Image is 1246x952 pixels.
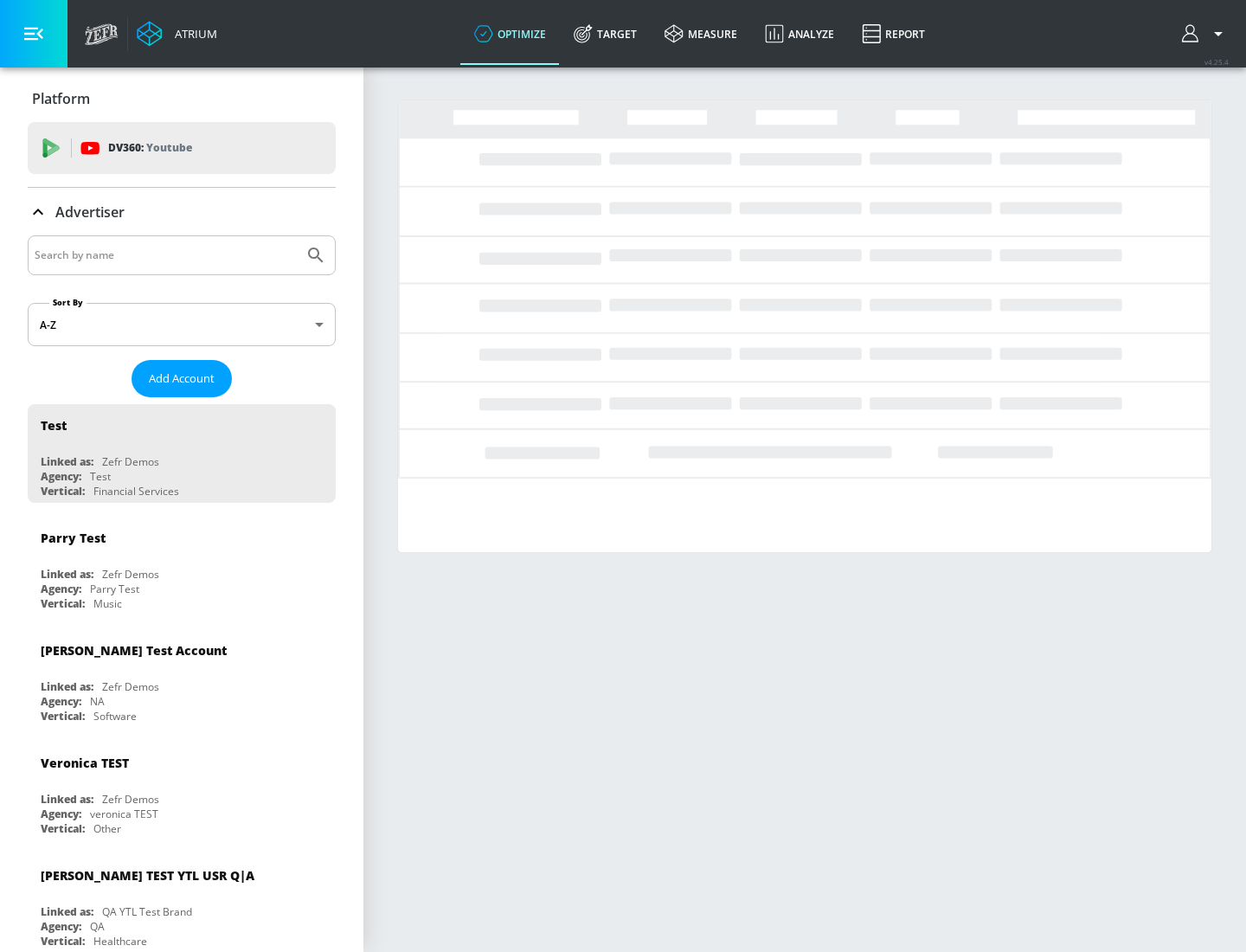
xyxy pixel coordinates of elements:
[41,679,93,694] div: Linked as:
[102,904,192,919] div: QA YTL Test Brand
[41,530,106,546] div: Parry Test
[41,807,81,821] div: Agency:
[146,138,192,157] p: Youtube
[108,138,192,158] p: DV360:
[651,3,751,65] a: measure
[102,792,159,807] div: Zefr Demos
[102,454,159,469] div: Zefr Demos
[41,867,254,884] div: [PERSON_NAME] TEST YTL USR Q|A
[28,629,336,728] div: [PERSON_NAME] Test AccountLinked as:Zefr DemosAgency:NAVertical:Software
[28,74,336,123] div: Platform
[102,567,159,582] div: Zefr Demos
[93,484,179,499] div: Financial Services
[28,517,336,615] div: Parry TestLinked as:Zefr DemosAgency:Parry TestVertical:Music
[149,369,215,389] span: Add Account
[460,3,560,65] a: optimize
[90,582,139,596] div: Parry Test
[41,567,93,582] div: Linked as:
[41,642,227,659] div: [PERSON_NAME] Test Account
[41,919,81,934] div: Agency:
[168,26,217,42] div: Atrium
[28,188,336,236] div: Advertiser
[90,469,111,484] div: Test
[41,582,81,596] div: Agency:
[751,3,848,65] a: Analyze
[90,694,105,709] div: NA
[41,417,67,434] div: Test
[93,596,122,611] div: Music
[32,89,90,108] p: Platform
[28,303,336,346] div: A-Z
[41,596,85,611] div: Vertical:
[90,807,158,821] div: veronica TEST
[35,244,297,267] input: Search by name
[1204,57,1229,67] span: v 4.25.4
[41,792,93,807] div: Linked as:
[41,454,93,469] div: Linked as:
[560,3,651,65] a: Target
[102,679,159,694] div: Zefr Demos
[28,742,336,840] div: Veronica TESTLinked as:Zefr DemosAgency:veronica TESTVertical:Other
[41,709,85,724] div: Vertical:
[28,404,336,503] div: TestLinked as:Zefr DemosAgency:TestVertical:Financial Services
[41,755,129,771] div: Veronica TEST
[55,203,125,222] p: Advertiser
[93,821,121,836] div: Other
[41,484,85,499] div: Vertical:
[49,297,87,308] label: Sort By
[848,3,939,65] a: Report
[41,821,85,836] div: Vertical:
[41,694,81,709] div: Agency:
[132,360,232,397] button: Add Account
[41,934,85,949] div: Vertical:
[137,21,217,47] a: Atrium
[90,919,105,934] div: QA
[41,904,93,919] div: Linked as:
[93,934,147,949] div: Healthcare
[41,469,81,484] div: Agency:
[28,122,336,174] div: DV360: Youtube
[93,709,137,724] div: Software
